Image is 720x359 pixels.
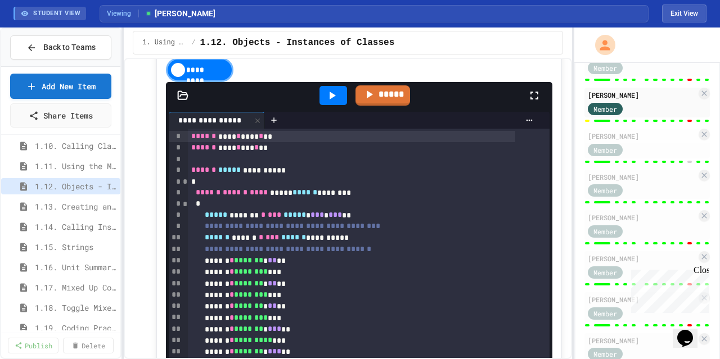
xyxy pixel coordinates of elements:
[43,42,96,53] span: Back to Teams
[200,36,395,49] span: 1.12. Objects - Instances of Classes
[588,90,696,100] div: [PERSON_NAME]
[593,145,617,155] span: Member
[10,103,111,128] a: Share Items
[8,338,58,353] a: Publish
[593,185,617,196] span: Member
[593,308,617,319] span: Member
[588,253,696,263] div: [PERSON_NAME]
[593,63,617,73] span: Member
[4,4,78,71] div: Chat with us now!Close
[588,294,696,305] div: [PERSON_NAME]
[35,201,116,212] span: 1.13. Creating and Initializing Objects: Constructors
[35,241,116,253] span: 1.15. Strings
[191,38,195,47] span: /
[35,281,116,293] span: 1.17. Mixed Up Code Practice 1.1-1.6
[588,172,696,182] div: [PERSON_NAME]
[588,335,696,346] div: [PERSON_NAME]
[627,265,709,313] iframe: chat widget
[35,160,116,172] span: 1.11. Using the Math Class
[35,261,116,273] span: 1.16. Unit Summary 1a (1.1-1.6)
[593,349,617,359] span: Member
[33,9,80,19] span: STUDENT VIEW
[107,8,139,19] span: Viewing
[673,314,709,348] iframe: chat widget
[593,226,617,237] span: Member
[145,8,215,20] span: [PERSON_NAME]
[35,322,116,334] span: 1.19. Coding Practice 1a (1.1-1.6)
[593,104,617,114] span: Member
[583,32,618,58] div: My Account
[10,35,111,60] button: Back to Teams
[35,302,116,313] span: 1.18. Toggle Mixed Up or Write Code Practice 1.1-1.6
[35,140,116,152] span: 1.10. Calling Class Methods
[588,131,696,141] div: [PERSON_NAME]
[662,4,706,22] button: Exit student view
[142,38,187,47] span: 1. Using Objects and Methods
[35,180,116,192] span: 1.12. Objects - Instances of Classes
[593,267,617,278] span: Member
[10,74,111,99] a: Add New Item
[588,212,696,222] div: [PERSON_NAME]
[35,221,116,233] span: 1.14. Calling Instance Methods
[63,338,114,353] a: Delete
